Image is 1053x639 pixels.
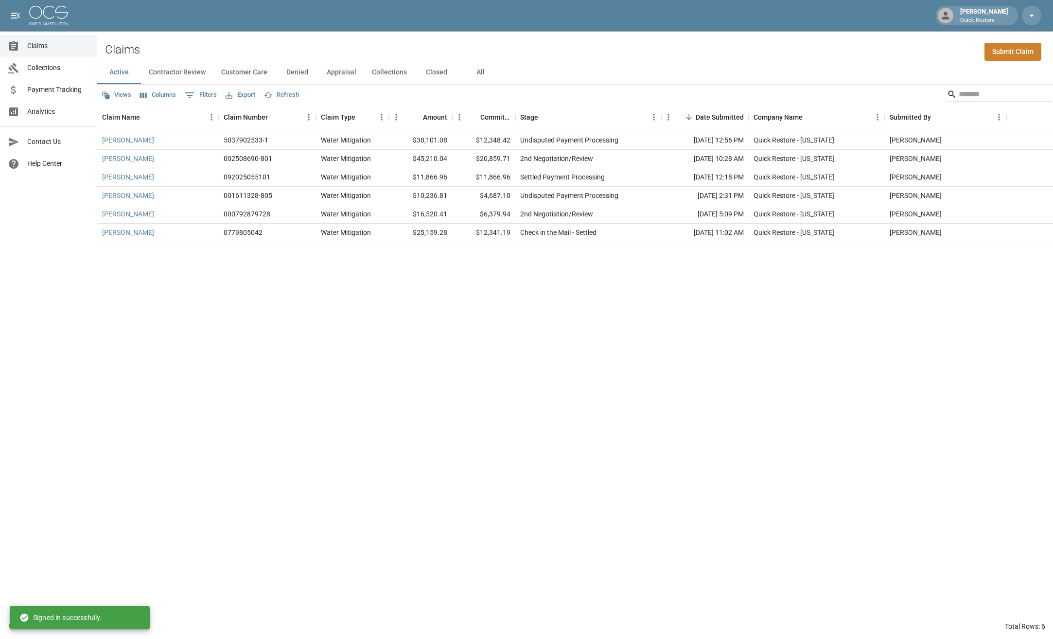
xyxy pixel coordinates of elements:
[204,110,219,124] button: Menu
[27,85,89,95] span: Payment Tracking
[27,159,89,169] span: Help Center
[890,135,942,145] div: Michelle Martinez
[389,187,452,205] div: $10,236.81
[538,110,552,124] button: Sort
[262,88,301,103] button: Refresh
[321,172,371,182] div: Water Mitigation
[890,154,942,163] div: Michelle Martinez
[27,63,89,73] span: Collections
[224,228,263,237] div: 0779805042
[374,110,389,124] button: Menu
[947,87,1051,104] div: Search
[97,104,219,131] div: Claim Name
[389,224,452,242] div: $25,159.28
[268,110,281,124] button: Sort
[364,61,415,84] button: Collections
[102,135,154,145] a: [PERSON_NAME]
[661,150,749,168] div: [DATE] 10:28 AM
[754,209,834,219] div: Quick Restore - Colorado
[885,104,1006,131] div: Submitted By
[749,104,885,131] div: Company Name
[27,106,89,117] span: Analytics
[890,191,942,200] div: Michelle Martinez
[389,104,452,131] div: Amount
[452,205,515,224] div: $6,379.94
[213,61,275,84] button: Customer Care
[138,88,178,103] button: Select columns
[520,191,618,200] div: Undisputed Payment Processing
[890,104,931,131] div: Submitted By
[452,131,515,150] div: $12,348.42
[389,168,452,187] div: $11,866.96
[458,61,502,84] button: All
[960,17,1008,25] p: Quick Restore
[956,7,1012,24] div: [PERSON_NAME]
[870,110,885,124] button: Menu
[754,228,834,237] div: Quick Restore - Colorado
[219,104,316,131] div: Claim Number
[105,43,140,57] h2: Claims
[1005,621,1045,631] div: Total Rows: 6
[520,135,618,145] div: Undisputed Payment Processing
[520,209,593,219] div: 2nd Negotiation/Review
[102,172,154,182] a: [PERSON_NAME]
[224,172,270,182] div: 092025055101
[984,43,1041,61] a: Submit Claim
[754,104,803,131] div: Company Name
[890,209,942,219] div: Michelle Martinez
[141,61,213,84] button: Contractor Review
[29,6,68,25] img: ocs-logo-white-transparent.png
[452,168,515,187] div: $11,866.96
[27,41,89,51] span: Claims
[102,104,140,131] div: Claim Name
[97,61,1053,84] div: dynamic tabs
[754,172,834,182] div: Quick Restore - Colorado
[6,6,25,25] button: open drawer
[409,110,423,124] button: Sort
[661,131,749,150] div: [DATE] 12:56 PM
[224,154,272,163] div: 002508690-801
[452,150,515,168] div: $20,859.71
[182,88,219,103] button: Show filters
[647,110,661,124] button: Menu
[389,150,452,168] div: $45,210.04
[480,104,510,131] div: Committed Amount
[661,110,676,124] button: Menu
[661,168,749,187] div: [DATE] 12:18 PM
[890,228,942,237] div: Michelle Martinez
[452,224,515,242] div: $12,341.19
[102,154,154,163] a: [PERSON_NAME]
[301,110,316,124] button: Menu
[423,104,447,131] div: Amount
[140,110,154,124] button: Sort
[321,135,371,145] div: Water Mitigation
[9,621,88,631] div: © 2025 One Claim Solution
[224,209,270,219] div: 000792879728
[520,104,538,131] div: Stage
[682,110,696,124] button: Sort
[661,187,749,205] div: [DATE] 2:31 PM
[321,209,371,219] div: Water Mitigation
[754,135,834,145] div: Quick Restore - Colorado
[467,110,480,124] button: Sort
[754,191,834,200] div: Quick Restore - Colorado
[520,172,605,182] div: Settled Payment Processing
[661,104,749,131] div: Date Submitted
[27,137,89,147] span: Contact Us
[803,110,816,124] button: Sort
[102,228,154,237] a: [PERSON_NAME]
[389,131,452,150] div: $38,101.08
[389,205,452,224] div: $16,520.41
[224,104,268,131] div: Claim Number
[452,110,467,124] button: Menu
[321,154,371,163] div: Water Mitigation
[415,61,458,84] button: Closed
[316,104,389,131] div: Claim Type
[452,187,515,205] div: $4,687.10
[452,104,515,131] div: Committed Amount
[754,154,834,163] div: Quick Restore - Colorado
[321,104,355,131] div: Claim Type
[355,110,369,124] button: Sort
[223,88,258,103] button: Export
[99,88,134,103] button: Views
